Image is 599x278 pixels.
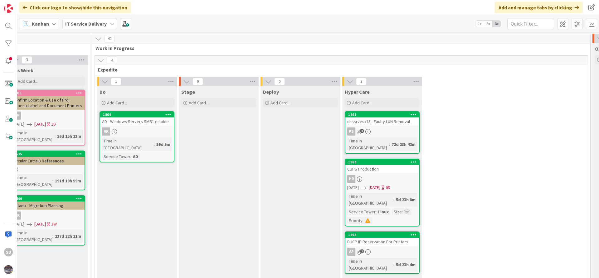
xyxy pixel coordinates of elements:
span: : [393,196,394,203]
span: : [55,133,56,140]
div: 1535 [14,152,85,156]
div: VK [100,127,174,136]
div: 1535 [11,151,85,157]
div: Time in [GEOGRAPHIC_DATA] [347,193,393,206]
span: : [52,233,53,240]
div: 1440Nutanix - Migration Planning [11,196,85,210]
div: VK [102,127,110,136]
div: Service Tower [102,153,130,160]
div: 1968CUPS Production [345,159,419,173]
div: Time in [GEOGRAPHIC_DATA] [13,229,52,243]
div: 3W [51,221,57,227]
div: AP [345,248,419,256]
div: 1861 [348,112,419,117]
div: 1440 [11,196,85,201]
span: 2x [484,21,492,27]
span: 0 [192,78,203,85]
div: AP [347,248,355,256]
div: 1869AD - Windows Servers SMB1 disable [100,112,174,126]
span: [DATE] [347,184,359,191]
span: 3 [356,78,367,85]
div: AD - Windows Servers SMB1 disable [100,117,174,126]
div: TK [11,211,85,220]
span: Work In Progress [95,45,582,51]
div: 1440 [14,196,85,201]
div: 1535Circular EntraID References [11,151,85,165]
span: [DATE] [34,121,46,127]
div: Click our logo to show/hide this navigation [19,2,131,13]
div: Nutanix - Migration Planning [11,201,85,210]
span: 2 [360,129,364,133]
b: IT Service Delivery [65,21,107,27]
span: Add Card... [352,100,372,106]
div: 1861chssrvesx15 - Faulty LUN Removal [345,112,419,126]
div: 191d 19h 59m [53,177,83,184]
div: 2011 [11,90,85,96]
div: 1869 [103,112,174,117]
div: 1869 [100,112,174,117]
span: Stage [181,89,195,95]
span: Expedite [98,67,580,73]
div: Service Tower [347,208,376,215]
div: 2011 [14,91,85,95]
span: : [402,208,403,215]
div: PS [347,127,355,136]
div: SU [4,248,13,256]
a: 2011Confirm Location & Use of Proj. Phoenix Label and Document PrintersJM[DATE][DATE]1DTime in [G... [10,90,85,146]
div: Size [392,208,402,215]
div: 1893DHCP IP Reservation For Printers [345,232,419,246]
div: 26d 15h 23m [56,133,83,140]
span: 3 [22,56,32,64]
div: 1D [51,121,56,127]
div: Time in [GEOGRAPHIC_DATA] [13,174,52,188]
div: 6D [386,184,390,191]
span: [DATE] [369,184,380,191]
span: Add Card... [189,100,209,106]
a: 1893DHCP IP Reservation For PrintersAPTime in [GEOGRAPHIC_DATA]:5d 23h 4m [345,231,420,274]
img: Visit kanbanzone.com [4,4,13,13]
div: DHCP IP Reservation For Printers [345,238,419,246]
span: : [52,177,53,184]
span: Add Card... [18,78,38,84]
span: This Week [10,67,33,73]
span: : [389,141,390,148]
span: 3x [492,21,501,27]
a: 1861chssrvesx15 - Faulty LUN RemovalPSTime in [GEOGRAPHIC_DATA]:72d 23h 42m [345,111,420,154]
div: Priority [347,217,363,224]
div: Linux [377,208,390,215]
div: chssrvesx15 - Faulty LUN Removal [345,117,419,126]
span: Hyper Care [345,89,370,95]
div: 237d 22h 21m [53,233,83,240]
span: 1x [475,21,484,27]
div: Confirm Location & Use of Proj. Phoenix Label and Document Printers [11,96,85,110]
div: 1893 [345,232,419,238]
div: 5d 23h 4m [394,261,417,268]
span: Do [100,89,106,95]
a: 1440Nutanix - Migration PlanningTK[DATE][DATE]3WTime in [GEOGRAPHIC_DATA]:237d 22h 21m [10,195,85,246]
span: [DATE] [13,221,24,227]
span: : [376,208,377,215]
div: Time in [GEOGRAPHIC_DATA] [13,129,55,143]
input: Quick Filter... [507,18,554,29]
span: : [130,153,131,160]
span: Deploy [263,89,279,95]
span: [DATE] [13,121,24,127]
span: : [393,261,394,268]
div: HR [345,175,419,183]
span: [DATE] [34,221,46,227]
div: HR [347,175,355,183]
div: 1968 [348,160,419,164]
div: JM [11,112,85,120]
div: Time in [GEOGRAPHIC_DATA] [347,137,389,151]
span: 0 [274,78,285,85]
a: 1869AD - Windows Servers SMB1 disableVKTime in [GEOGRAPHIC_DATA]:59d 5mService Tower:AD [100,111,174,162]
div: 72d 23h 42m [390,141,417,148]
div: CUPS Production [345,165,419,173]
span: 1 [111,78,121,85]
div: Circular EntraID References [11,157,85,165]
div: 1893 [348,233,419,237]
span: : [363,217,363,224]
div: 5d 23h 8m [394,196,417,203]
div: PS [345,127,419,136]
div: 1968 [345,159,419,165]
